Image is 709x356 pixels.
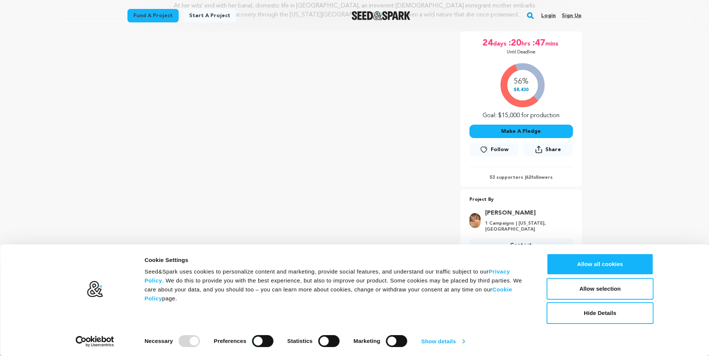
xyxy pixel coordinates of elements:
[469,125,573,138] button: Make A Pledge
[483,37,493,49] span: 24
[86,281,103,298] img: logo
[541,10,556,22] a: Login
[145,267,530,303] div: Seed&Spark uses cookies to personalize content and marketing, provide social features, and unders...
[469,238,573,252] a: Contact
[532,37,545,49] span: :47
[352,11,410,20] a: Seed&Spark Homepage
[523,143,573,156] button: Share
[352,11,410,20] img: Seed&Spark Logo Dark Mode
[354,338,380,344] strong: Marketing
[485,221,568,232] p: 1 Campaigns | [US_STATE], [GEOGRAPHIC_DATA]
[469,143,519,156] a: Follow
[547,253,654,275] button: Allow all cookies
[145,256,530,265] div: Cookie Settings
[493,37,508,49] span: days
[508,37,521,49] span: :20
[469,213,481,228] img: 70bf619fe8f1a699.png
[545,146,561,153] span: Share
[521,37,532,49] span: hrs
[62,336,127,347] a: Usercentrics Cookiebot - opens in a new window
[127,9,179,22] a: Fund a project
[145,338,173,344] strong: Necessary
[287,338,313,344] strong: Statistics
[183,9,236,22] a: Start a project
[547,278,654,300] button: Allow selection
[491,146,509,153] span: Follow
[469,175,573,181] p: 53 supporters | followers
[144,332,145,332] legend: Consent Selection
[547,302,654,324] button: Hide Details
[562,10,582,22] a: Sign up
[485,209,568,218] a: Goto Holly Wagner profile
[526,175,531,180] span: 62
[421,336,465,347] a: Show details
[523,143,573,159] span: Share
[507,49,536,55] p: Until Deadline
[214,338,246,344] strong: Preferences
[469,196,573,204] p: Project By
[545,37,560,49] span: mins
